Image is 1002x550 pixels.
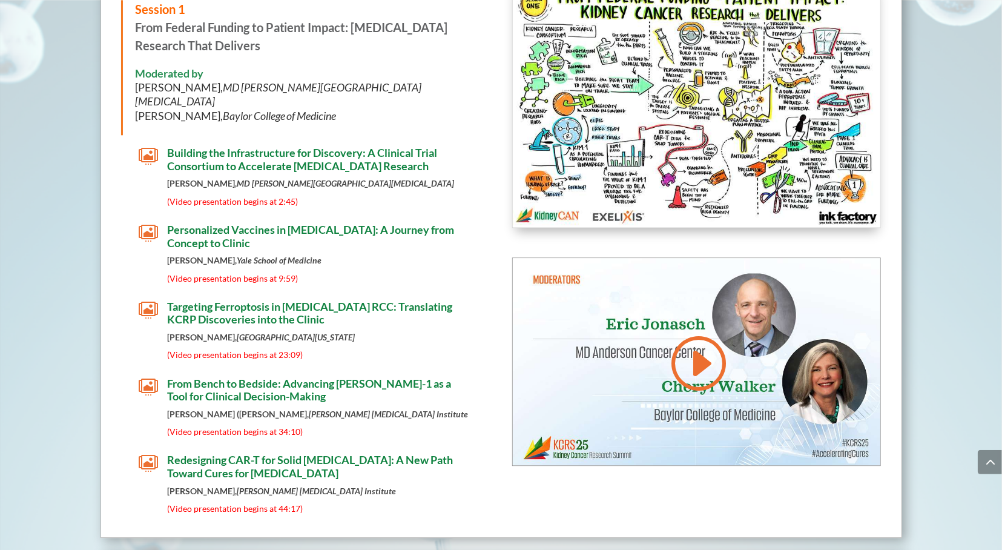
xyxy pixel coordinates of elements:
em: [PERSON_NAME] [MEDICAL_DATA] Institute [237,486,396,496]
em: MD [PERSON_NAME][GEOGRAPHIC_DATA][MEDICAL_DATA] [237,178,454,188]
span: (Video presentation begins at 9:59) [167,273,298,283]
span: Building the Infrastructure for Discovery: A Clinical Trial Consortium to Accelerate [MEDICAL_DAT... [167,146,437,173]
strong: [PERSON_NAME], [167,255,321,265]
em: MD [PERSON_NAME][GEOGRAPHIC_DATA][MEDICAL_DATA] [135,81,422,108]
em: Baylor College of Medicine [223,109,337,122]
strong: From Federal Funding to Patient Impact: [MEDICAL_DATA] Research That Delivers [135,2,448,53]
span:  [139,147,158,166]
strong: [PERSON_NAME] ([PERSON_NAME], [167,409,468,419]
span: (Video presentation begins at 23:09) [167,350,303,360]
span: Targeting Ferroptosis in [MEDICAL_DATA] RCC: Translating KCRP Discoveries into the Clinic [167,300,452,326]
span: (Video presentation begins at 2:45) [167,196,298,207]
strong: [PERSON_NAME], [167,486,396,496]
strong: Moderated by [135,67,203,80]
span: Session 1 [135,2,185,16]
span: Redesigning CAR-T for Solid [MEDICAL_DATA]: A New Path Toward Cures for [MEDICAL_DATA] [167,453,453,480]
strong: [PERSON_NAME], [167,178,454,188]
span: (Video presentation begins at 44:17) [167,503,303,514]
span:  [139,300,158,320]
em: Yale School of Medicine [237,255,321,265]
em: [GEOGRAPHIC_DATA][US_STATE] [237,332,355,342]
span: From Bench to Bedside: Advancing [PERSON_NAME]-1 as a Tool for Clinical Decision-Making [167,377,451,403]
em: [PERSON_NAME] [MEDICAL_DATA] Institute [309,409,468,419]
span:  [139,224,158,243]
strong: [PERSON_NAME], [167,332,355,342]
span: (Video presentation begins at 34:10) [167,426,303,437]
span:  [139,377,158,397]
span: Personalized Vaccines in [MEDICAL_DATA]: A Journey from Concept to Clinic [167,223,454,250]
span: [PERSON_NAME], [PERSON_NAME], [135,81,422,122]
span:  [139,454,158,473]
